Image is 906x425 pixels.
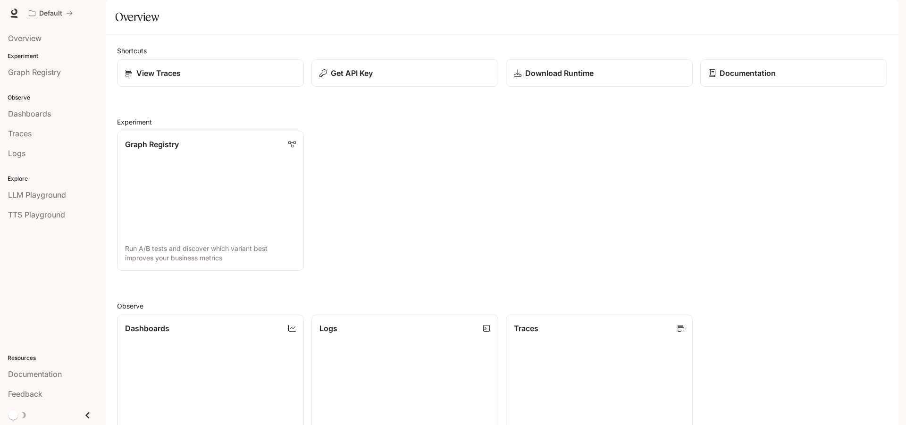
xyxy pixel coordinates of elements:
p: Logs [319,323,337,334]
a: View Traces [117,59,304,87]
p: Dashboards [125,323,169,334]
p: Graph Registry [125,139,179,150]
p: Download Runtime [525,67,594,79]
button: Get API Key [311,59,498,87]
p: Documentation [720,67,776,79]
h2: Observe [117,301,887,311]
a: Download Runtime [506,59,693,87]
p: Default [39,9,62,17]
a: Documentation [700,59,887,87]
p: Get API Key [331,67,373,79]
h1: Overview [115,8,159,26]
h2: Experiment [117,117,887,127]
p: View Traces [136,67,181,79]
a: Graph RegistryRun A/B tests and discover which variant best improves your business metrics [117,131,304,271]
p: Run A/B tests and discover which variant best improves your business metrics [125,244,296,263]
p: Traces [514,323,538,334]
button: All workspaces [25,4,77,23]
h2: Shortcuts [117,46,887,56]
